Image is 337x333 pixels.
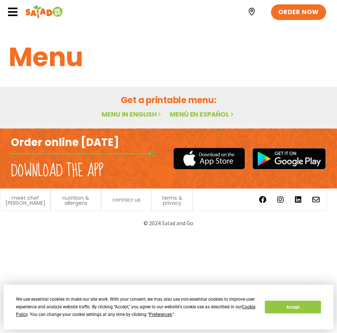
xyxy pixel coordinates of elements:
a: Menú en español [170,110,235,119]
div: Cookie Consent Prompt [4,285,333,329]
h2: Order online [DATE] [11,136,119,150]
span: Preferences [149,312,172,317]
a: ORDER NOW [271,4,326,20]
a: Menu in English [102,110,163,119]
img: fork [11,152,156,156]
h1: Menu [9,37,328,77]
img: appstore [173,147,245,170]
h2: Download the app [11,161,103,181]
span: ORDER NOW [278,8,319,17]
a: meet chef [PERSON_NAME] [4,195,46,206]
a: nutrition & allergens [54,195,97,206]
p: © 2024 Salad and Go [7,218,330,228]
img: google_play [252,148,326,170]
h2: Get a printable menu: [9,94,328,106]
a: contact us [112,197,140,202]
div: We use essential cookies to make our site work. With your consent, we may also use non-essential ... [16,296,256,318]
a: terms & privacy [156,195,189,206]
img: Header logo [25,5,63,19]
button: Accept [265,301,321,313]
